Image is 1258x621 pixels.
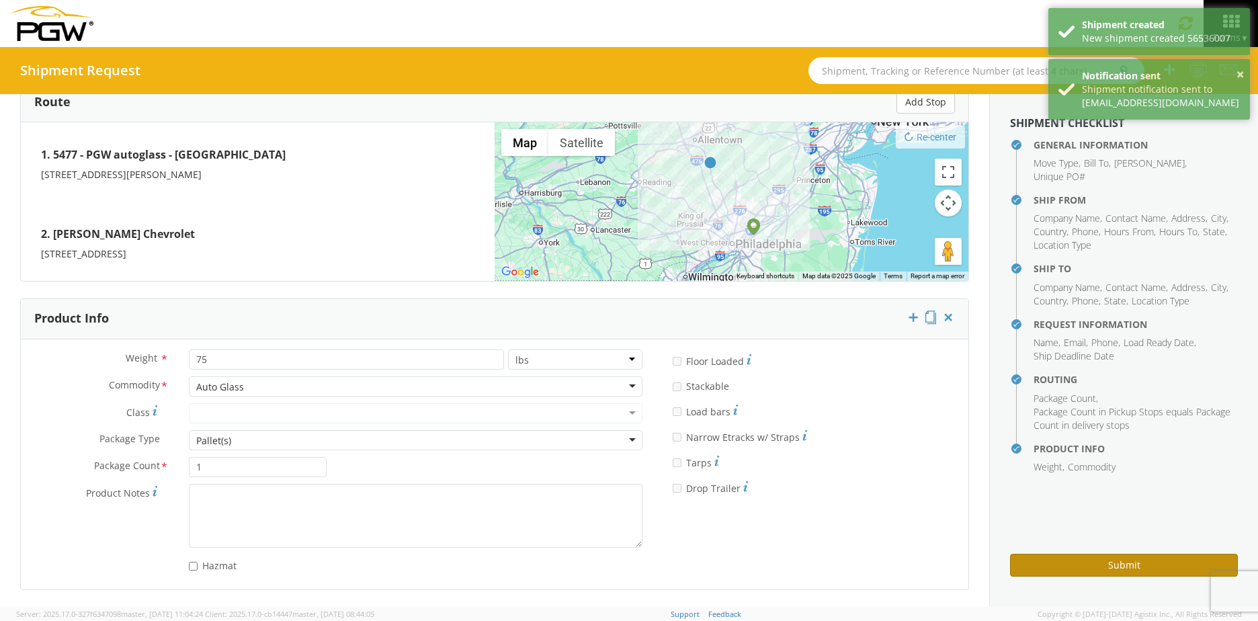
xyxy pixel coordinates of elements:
h4: General Information [1034,140,1238,150]
input: Tarps [673,458,681,467]
label: Narrow Etracks w/ Straps [673,428,807,444]
button: Add Stop [896,91,955,114]
li: , [1091,336,1120,349]
label: Load bars [673,403,738,419]
button: × [1236,65,1244,85]
button: Keyboard shortcuts [737,272,794,281]
input: Narrow Etracks w/ Straps [673,433,681,442]
span: Country [1034,225,1066,238]
span: State [1203,225,1225,238]
h4: Product Info [1034,444,1238,454]
span: State [1104,294,1126,307]
span: Package Count [1034,392,1096,405]
li: , [1105,212,1168,225]
div: Shipment created [1082,18,1240,32]
li: , [1171,212,1208,225]
li: , [1114,157,1187,170]
span: Load Ready Date [1124,336,1194,349]
a: Open this area in Google Maps (opens a new window) [498,263,542,281]
span: Weight [1034,460,1062,473]
span: Client: 2025.17.0-cb14447 [205,609,374,619]
h4: Routing [1034,374,1238,384]
span: Company Name [1034,212,1100,224]
li: , [1104,294,1128,308]
li: , [1124,336,1196,349]
span: City [1211,281,1226,294]
button: Drag Pegman onto the map to open Street View [935,238,962,265]
span: [STREET_ADDRESS] [41,247,126,260]
span: [PERSON_NAME] [1114,157,1185,169]
li: , [1072,294,1101,308]
button: Re-center [896,126,965,149]
span: Address [1171,212,1206,224]
a: Report a map error [911,272,964,280]
span: Phone [1072,225,1099,238]
span: Hours To [1159,225,1198,238]
a: Terms [884,272,903,280]
div: New shipment created 56536007 [1082,32,1240,45]
li: , [1034,281,1102,294]
span: Company Name [1034,281,1100,294]
strong: Shipment Checklist [1010,116,1124,130]
span: Phone [1091,336,1118,349]
span: Name [1034,336,1058,349]
span: City [1211,212,1226,224]
input: Shipment, Tracking or Reference Number (at least 4 chars) [808,57,1144,84]
label: Floor Loaded [673,352,751,368]
label: Tarps [673,454,719,470]
img: pgw-form-logo-1aaa8060b1cc70fad034.png [10,6,93,41]
span: Location Type [1132,294,1189,307]
li: , [1203,225,1227,239]
li: , [1034,336,1060,349]
label: Drop Trailer [673,479,748,495]
li: , [1171,281,1208,294]
li: , [1105,281,1168,294]
span: Ship Deadline Date [1034,349,1114,362]
li: , [1034,460,1064,474]
li: , [1104,225,1156,239]
span: [STREET_ADDRESS][PERSON_NAME] [41,168,202,181]
input: Hazmat [189,562,198,571]
button: Map camera controls [935,190,962,216]
li: , [1211,281,1228,294]
span: Email [1064,336,1086,349]
span: Weight [126,351,157,364]
li: , [1072,225,1101,239]
span: Location Type [1034,239,1091,251]
li: , [1084,157,1111,170]
span: Package Count [94,459,160,474]
h4: Ship From [1034,195,1238,205]
span: Phone [1072,294,1099,307]
a: Support [671,609,700,619]
span: Package Count in Pickup Stops equals Package Count in delivery stops [1034,405,1230,431]
h4: 2. [PERSON_NAME] Chevrolet [41,222,474,247]
span: Address [1171,281,1206,294]
span: Server: 2025.17.0-327f6347098 [16,609,203,619]
li: , [1211,212,1228,225]
div: Shipment notification sent to [EMAIL_ADDRESS][DOMAIN_NAME] [1082,83,1240,110]
input: Stackable [673,382,681,391]
li: , [1034,212,1102,225]
li: , [1034,392,1098,405]
a: Feedback [708,609,741,619]
span: Product Notes [86,487,150,499]
span: Package Type [99,432,160,448]
span: Commodity [1068,460,1116,473]
span: Commodity [109,378,160,394]
h4: 1. 5477 - PGW autoglass - [GEOGRAPHIC_DATA] [41,142,474,168]
span: Bill To [1084,157,1109,169]
button: Show street map [501,129,548,156]
div: Notification sent [1082,69,1240,83]
button: Show satellite imagery [548,129,615,156]
input: Load bars [673,407,681,416]
button: Submit [1010,554,1238,577]
li: , [1034,225,1068,239]
li: , [1034,294,1068,308]
input: Drop Trailer [673,484,681,493]
h3: Route [34,95,71,109]
span: Contact Name [1105,281,1166,294]
label: Stackable [673,378,732,393]
h4: Shipment Request [20,63,140,78]
span: master, [DATE] 11:04:24 [121,609,203,619]
h3: Product Info [34,312,109,325]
